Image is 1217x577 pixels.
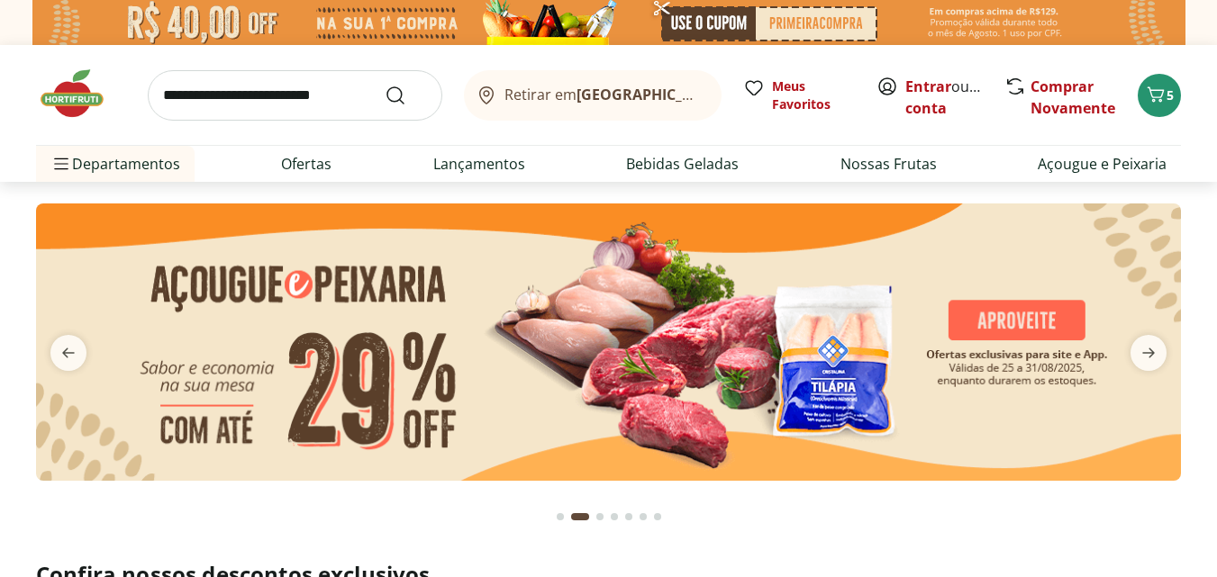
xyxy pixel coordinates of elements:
b: [GEOGRAPHIC_DATA]/[GEOGRAPHIC_DATA] [577,85,880,104]
a: Nossas Frutas [840,153,937,175]
a: Ofertas [281,153,331,175]
a: Criar conta [905,77,1004,118]
img: Hortifruti [36,67,126,121]
button: Carrinho [1138,74,1181,117]
button: Go to page 3 from fs-carousel [593,495,607,538]
a: Lançamentos [433,153,525,175]
span: Meus Favoritos [772,77,855,113]
button: previous [36,335,101,371]
a: Comprar Novamente [1031,77,1115,118]
a: Meus Favoritos [743,77,855,113]
span: 5 [1167,86,1174,104]
button: Menu [50,142,72,185]
span: ou [905,76,985,119]
button: Go to page 5 from fs-carousel [622,495,636,538]
img: açougue [36,203,1181,481]
button: Go to page 7 from fs-carousel [650,495,665,538]
input: search [148,70,442,121]
a: Açougue e Peixaria [1038,153,1167,175]
button: Current page from fs-carousel [568,495,593,538]
button: Go to page 1 from fs-carousel [553,495,568,538]
button: Go to page 6 from fs-carousel [636,495,650,538]
button: Retirar em[GEOGRAPHIC_DATA]/[GEOGRAPHIC_DATA] [464,70,722,121]
span: Departamentos [50,142,180,185]
span: Retirar em [504,86,704,103]
button: next [1116,335,1181,371]
button: Submit Search [385,85,428,106]
button: Go to page 4 from fs-carousel [607,495,622,538]
a: Bebidas Geladas [626,153,739,175]
a: Entrar [905,77,951,96]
